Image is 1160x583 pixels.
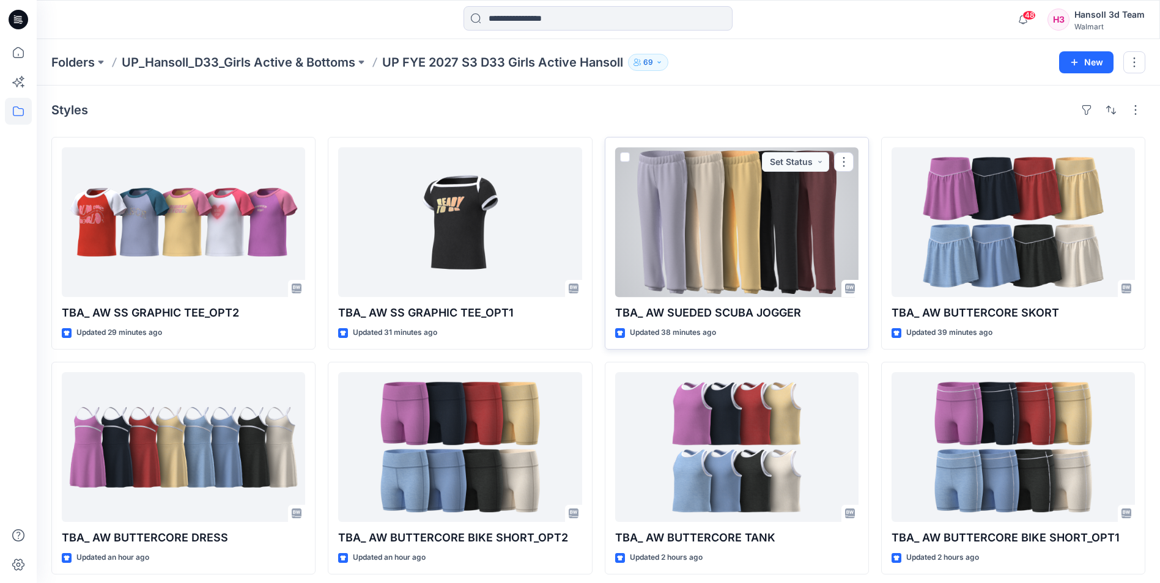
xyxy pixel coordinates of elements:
[1059,51,1114,73] button: New
[643,56,653,69] p: 69
[122,54,355,71] a: UP_Hansoll_D33_Girls Active & Bottoms
[338,147,582,297] a: TBA_ AW SS GRAPHIC TEE_OPT1
[892,372,1135,522] a: TBA_ AW BUTTERCORE BIKE SHORT_OPT1
[892,147,1135,297] a: TBA_ AW BUTTERCORE SKORT
[615,304,859,321] p: TBA_ AW SUEDED SCUBA JOGGER
[615,372,859,522] a: TBA_ AW BUTTERCORE TANK
[630,551,703,564] p: Updated 2 hours ago
[1074,7,1145,22] div: Hansoll 3d Team
[51,103,88,117] h4: Styles
[62,304,305,321] p: TBA_ AW SS GRAPHIC TEE_OPT2
[353,551,426,564] p: Updated an hour ago
[338,372,582,522] a: TBA_ AW BUTTERCORE BIKE SHORT_OPT2
[76,326,162,339] p: Updated 29 minutes ago
[353,326,437,339] p: Updated 31 minutes ago
[630,326,716,339] p: Updated 38 minutes ago
[615,147,859,297] a: TBA_ AW SUEDED SCUBA JOGGER
[76,551,149,564] p: Updated an hour ago
[892,304,1135,321] p: TBA_ AW BUTTERCORE SKORT
[62,529,305,546] p: TBA_ AW BUTTERCORE DRESS
[1022,10,1036,20] span: 48
[906,326,992,339] p: Updated 39 minutes ago
[1047,9,1069,31] div: H3
[62,372,305,522] a: TBA_ AW BUTTERCORE DRESS
[892,529,1135,546] p: TBA_ AW BUTTERCORE BIKE SHORT_OPT1
[906,551,979,564] p: Updated 2 hours ago
[62,147,305,297] a: TBA_ AW SS GRAPHIC TEE_OPT2
[615,529,859,546] p: TBA_ AW BUTTERCORE TANK
[382,54,623,71] p: UP FYE 2027 S3 D33 Girls Active Hansoll
[51,54,95,71] a: Folders
[338,529,582,546] p: TBA_ AW BUTTERCORE BIKE SHORT_OPT2
[628,54,668,71] button: 69
[1074,22,1145,31] div: Walmart
[338,304,582,321] p: TBA_ AW SS GRAPHIC TEE_OPT1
